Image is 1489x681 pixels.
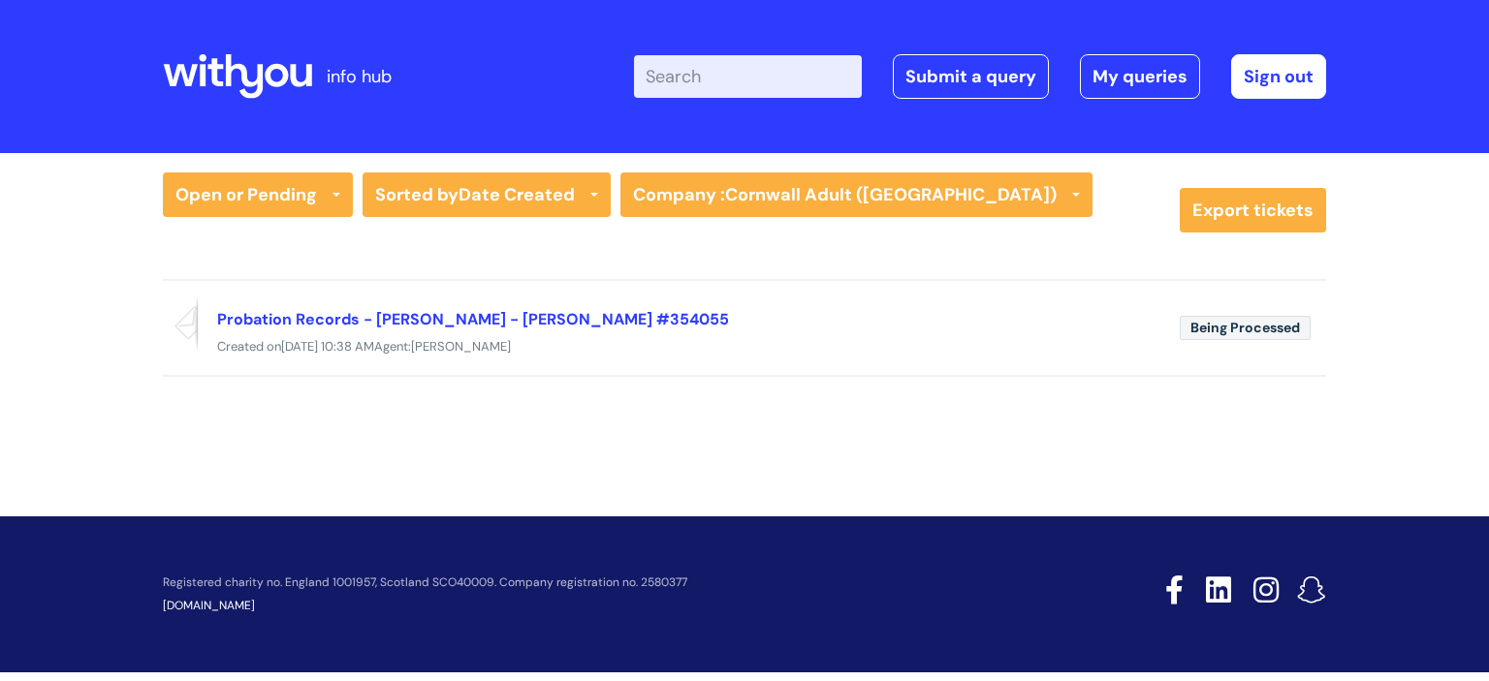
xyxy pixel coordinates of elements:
[217,309,729,329] a: Probation Records - [PERSON_NAME] - [PERSON_NAME] #354055
[163,598,255,613] a: [DOMAIN_NAME]
[327,61,392,92] p: info hub
[1080,54,1200,99] a: My queries
[1180,188,1326,232] a: Export tickets
[893,54,1049,99] a: Submit a query
[725,183,1057,206] strong: Cornwall Adult ([GEOGRAPHIC_DATA])
[163,576,1028,589] p: Registered charity no. England 1001957, Scotland SCO40009. Company registration no. 2580377
[363,172,611,217] a: Sorted byDate Created
[163,296,198,351] span: Reported via email
[163,172,353,217] a: Open or Pending
[281,338,374,355] span: [DATE] 10:38 AM
[1180,316,1311,340] span: Being Processed
[634,55,862,98] input: Search
[1231,54,1326,99] a: Sign out
[459,183,575,206] b: Date Created
[620,172,1093,217] a: Company :Cornwall Adult ([GEOGRAPHIC_DATA])
[163,335,1326,359] div: Created on Agent:
[411,338,511,355] span: [PERSON_NAME]
[634,54,1326,99] div: | -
